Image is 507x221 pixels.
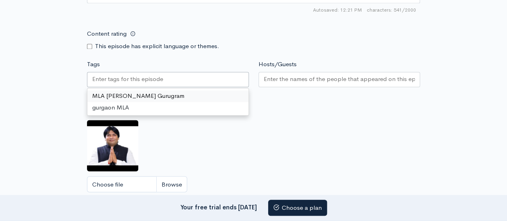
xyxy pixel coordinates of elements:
[87,90,248,102] div: MLA [PERSON_NAME] Gurugram
[268,200,327,216] a: Choose a plan
[180,203,257,211] strong: Your free trial ends [DATE]
[87,60,100,69] label: Tags
[264,75,415,84] input: Enter the names of the people that appeared on this episode
[95,42,219,51] label: This episode has explicit language or themes.
[87,109,420,117] small: If no artwork is selected your default podcast artwork will be used
[313,6,362,14] span: Autosaved: 12:21 PM
[367,6,416,14] span: 541/2000
[87,26,127,42] label: Content rating
[87,102,248,114] div: gurgaon MLA
[92,75,164,84] input: Enter tags for this episode
[259,60,297,69] label: Hosts/Guests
